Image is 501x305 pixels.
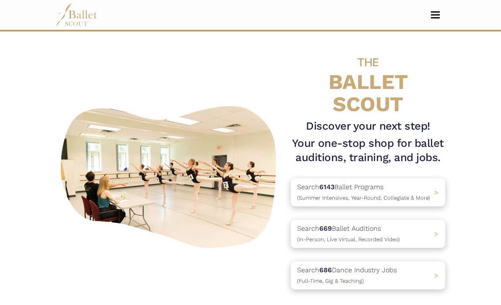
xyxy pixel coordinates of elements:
[291,119,445,133] h3: Discover your next step!
[291,136,445,165] h1: Your one-stop shop for ballet auditions, training, and jobs.
[56,99,284,252] img: A group of ballerinas talking to each other in a ballet studio
[297,223,400,245] p: Search Ballet Auditions
[319,266,332,274] b: 686
[297,182,430,203] p: Search Ballet Programs
[425,11,445,19] button: Toggle navigation
[291,220,445,248] a: Search669Ballet Auditions(In-Person, Live Virtual, Recorded Video) >
[291,178,445,206] a: Search6143Ballet Programs(Summer Intensives, Year-Round, Collegiate & More)>
[357,55,378,69] span: THE
[434,188,438,196] span: >
[434,230,438,238] span: >
[291,48,445,116] h4: BALLET SCOUT
[319,183,334,191] b: 6143
[291,261,445,289] a: Search686Dance Industry Jobs(Full-Time, Gig & Teaching) >
[297,265,397,286] p: Search Dance Industry Jobs
[319,224,332,232] b: 669
[434,271,438,279] span: >
[297,236,400,242] span: (In-Person, Live Virtual, Recorded Video)
[297,195,430,201] span: (Summer Intensives, Year-Round, Collegiate & More)
[297,278,364,284] span: (Full-Time, Gig & Teaching)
